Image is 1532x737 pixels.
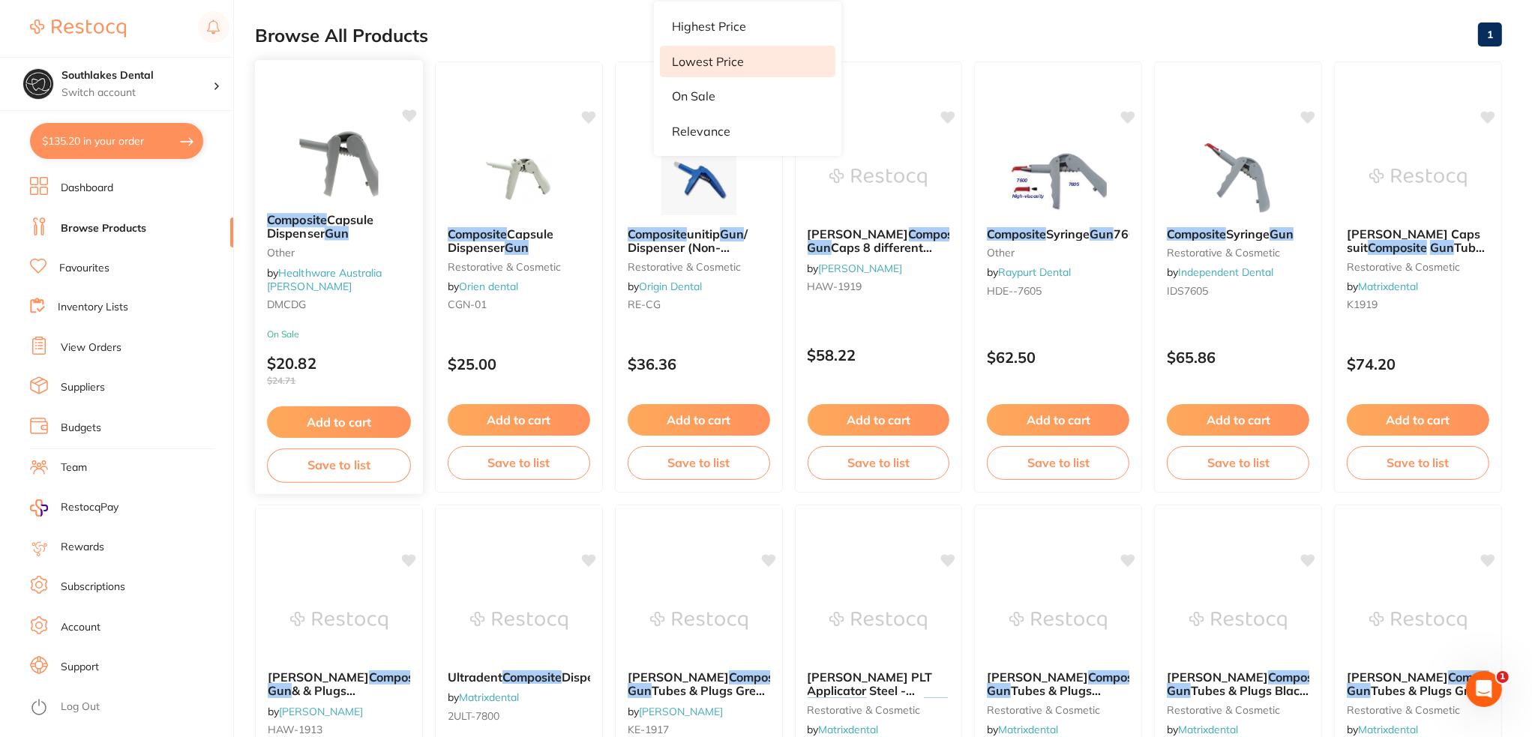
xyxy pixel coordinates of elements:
span: by [628,280,702,293]
span: by [448,280,518,293]
button: Add to cart [987,404,1129,436]
span: unitip [687,226,720,241]
a: Matrixdental [998,723,1058,736]
b: Kerr Composite Gun Tubes & Plugs Transparent (100) [987,670,1129,698]
button: Add to cart [1167,404,1309,436]
span: Syringe [1226,226,1270,241]
b: Composite Syringe Gun [1167,227,1309,241]
h2: Browse All Products [255,25,428,46]
a: Team [61,460,87,475]
em: Gun [808,240,832,255]
small: other [987,247,1129,259]
small: restorative & cosmetic [1347,261,1489,273]
a: View Orders [61,340,121,355]
span: by [1347,280,1418,293]
img: HAWE Composite Gun & & Plugs Transparent Pk of 100 [290,583,388,658]
span: IDS7605 [1167,284,1208,298]
button: Add to cart [1347,404,1489,436]
span: Tubes & Plugs Black (100/pcs) [1167,683,1309,712]
b: HAWE Composite Gun Caps 8 different colours Pack of 80 [808,227,950,255]
span: [PERSON_NAME] [1167,670,1268,685]
span: Ultradent [448,670,502,685]
em: Gun [987,683,1011,698]
small: restorative & cosmetic [628,261,770,273]
em: Gun [628,683,652,698]
small: restorative & cosmetic [1167,247,1309,259]
a: Subscriptions [61,580,125,595]
a: Budgets [61,421,101,436]
a: Independent Dental [1178,265,1273,279]
a: Matrixdental [1358,723,1418,736]
span: [PERSON_NAME] PLT Applicator Steel - [808,670,933,698]
span: Tubes & Plugs Transparent (100) [987,683,1101,712]
img: Kerr Composite Gun Tubes & Plugs Black (100/pcs) [1189,583,1287,658]
a: Orien dental [459,280,518,293]
span: HDE--7605 [987,284,1042,298]
img: Composite Syringe Gun [1189,140,1287,215]
span: by [267,265,382,293]
a: Matrixdental [459,691,519,704]
p: $58.22 [808,346,950,364]
a: Rewards [61,540,104,555]
p: Switch account [61,85,213,100]
b: Ultradent Composite Dispenser Gun 7800 [448,670,590,684]
em: Gun [1270,226,1294,241]
button: Save to list [267,448,411,482]
button: Add to cart [267,406,411,439]
a: Matrixdental [1358,280,1418,293]
b: Kerr Composite Gun Tubes & Plugs Black (100/pcs) [1167,670,1309,698]
p: $74.20 [1347,355,1489,373]
b: Kulzer PLT Applicator Steel - Composite Dispenser Gun [808,670,950,698]
em: Gun [325,226,349,241]
button: Add to cart [448,404,590,436]
button: Save to list [987,446,1129,479]
em: Composite [369,670,428,685]
span: by [628,705,723,718]
span: RestocqPay [61,500,118,515]
span: DMCDG [267,298,307,311]
a: Raypurt Dental [998,265,1071,279]
em: Gun [720,226,744,241]
em: Gun [924,697,948,712]
button: Save to list [1347,446,1489,479]
span: Dispenser [562,670,619,685]
span: by [1347,723,1418,736]
span: [PERSON_NAME] [268,670,369,685]
span: by [448,691,519,704]
p: $25.00 [448,355,590,373]
span: RE-CG [628,298,661,311]
small: other [267,247,411,259]
a: Restocq Logo [30,11,126,46]
img: KERR Composite Gun Tubes & Plugs Grey Pack of 100 [650,583,748,658]
span: [PERSON_NAME] [987,670,1088,685]
a: Support [61,660,99,675]
a: Origin Dental [639,280,702,293]
a: RestocqPay [30,499,118,517]
img: RestocqPay [30,499,48,517]
a: Favourites [59,261,109,276]
em: Gun [1347,683,1371,698]
span: Caps 8 different colours Pack of 80 [808,240,933,268]
a: Matrixdental [819,723,879,736]
a: Suppliers [61,380,105,395]
span: 7605 [1114,226,1144,241]
p: $20.82 [267,355,411,386]
img: Composite unitip Gun/ Dispenser (Non-Autoclavable ) [650,140,748,215]
span: K1919 [1347,298,1378,311]
button: Save to list [808,446,950,479]
span: by [808,262,903,275]
button: Log Out [30,696,229,720]
img: HAWE Composite Gun Caps 8 different colours Pack of 80 [829,140,927,215]
em: Composite [502,670,562,685]
button: Save to list [448,446,590,479]
span: / Dispenser (Non-Autoclavable ) [628,226,748,269]
em: Composite [1368,240,1427,255]
span: Tubes & Plugs Grey Pack of 100 [628,683,765,712]
small: restorative & cosmetic [448,261,590,273]
b: HAWE Composite Gun & & Plugs Transparent Pk of 100 [268,670,410,698]
img: Composite Syringe Gun 7605 [1009,140,1107,215]
span: HAW-1919 [808,280,862,293]
a: Account [61,620,100,635]
p: $36.36 [628,355,770,373]
span: [PERSON_NAME] [808,226,909,241]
